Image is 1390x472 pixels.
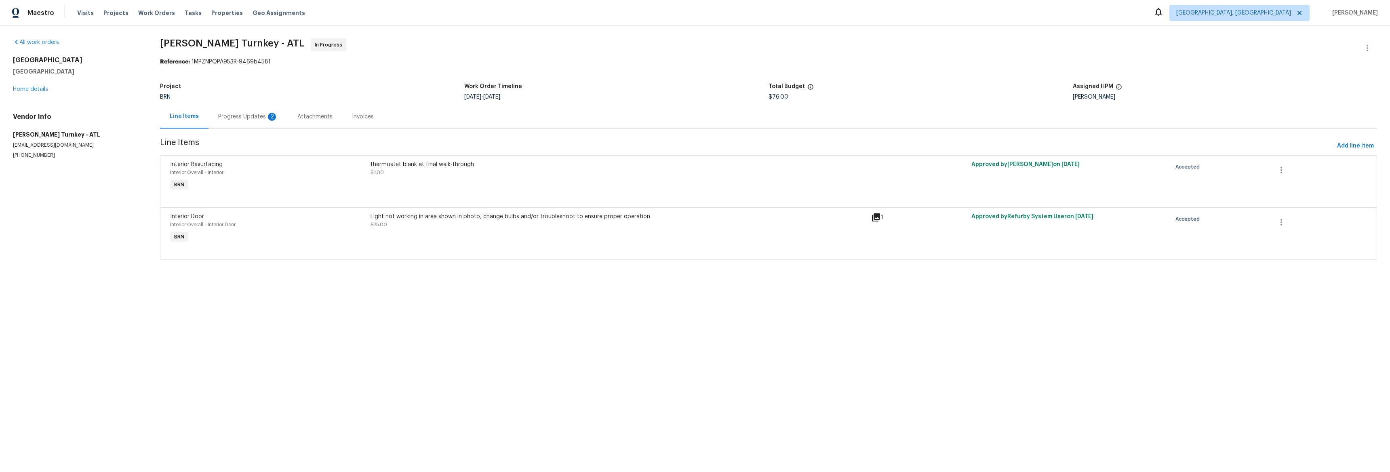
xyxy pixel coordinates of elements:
a: Home details [13,86,48,92]
span: BRN [171,233,187,241]
span: Add line item [1337,141,1374,151]
span: Line Items [160,139,1334,154]
div: 1 [871,213,967,222]
span: BRN [171,181,187,189]
span: [PERSON_NAME] Turnkey - ATL [160,38,304,48]
div: Light not working in area shown in photo, change bulbs and/or troubleshoot to ensure proper opera... [371,213,866,221]
span: Geo Assignments [253,9,305,17]
span: Accepted [1175,215,1203,223]
div: Progress Updates [218,113,278,121]
span: [DATE] [1061,162,1080,167]
h5: [PERSON_NAME] Turnkey - ATL [13,131,141,139]
button: Add line item [1334,139,1377,154]
div: Attachments [297,113,333,121]
span: In Progress [315,41,345,49]
span: BRN [160,94,171,100]
span: $76.00 [769,94,788,100]
span: [DATE] [1075,214,1093,219]
span: Interior Overall - Interior [170,170,223,175]
span: [DATE] [483,94,500,100]
span: Approved by Refurby System User on [971,214,1093,219]
div: Line Items [170,112,199,120]
div: [PERSON_NAME] [1073,94,1377,100]
h2: [GEOGRAPHIC_DATA] [13,56,141,64]
span: Tasks [185,10,202,16]
h5: Project [160,84,181,89]
span: Maestro [27,9,54,17]
h5: Assigned HPM [1073,84,1113,89]
span: The hpm assigned to this work order. [1116,84,1122,94]
div: Invoices [352,113,374,121]
span: [GEOGRAPHIC_DATA], [GEOGRAPHIC_DATA] [1176,9,1291,17]
span: [PERSON_NAME] [1329,9,1378,17]
span: $1.00 [371,170,384,175]
div: 1MPZNPQPA953R-9469b4581 [160,58,1377,66]
span: Interior Overall - Interior Door [170,222,236,227]
div: thermostat blank at final walk-through [371,160,866,169]
span: Work Orders [138,9,175,17]
span: Visits [77,9,94,17]
div: 2 [268,113,276,121]
b: Reference: [160,59,190,65]
span: - [464,94,500,100]
p: [EMAIL_ADDRESS][DOMAIN_NAME] [13,142,141,149]
span: [DATE] [464,94,481,100]
a: All work orders [13,40,59,45]
span: Approved by [PERSON_NAME] on [971,162,1080,167]
span: Projects [103,9,128,17]
span: Properties [211,9,243,17]
span: Interior Door [170,214,204,219]
h4: Vendor Info [13,113,141,121]
span: $75.00 [371,222,387,227]
span: Accepted [1175,163,1203,171]
p: [PHONE_NUMBER] [13,152,141,159]
span: The total cost of line items that have been proposed by Opendoor. This sum includes line items th... [807,84,814,94]
h5: Total Budget [769,84,805,89]
h5: [GEOGRAPHIC_DATA] [13,67,141,76]
span: Interior Resurfacing [170,162,223,167]
h5: Work Order Timeline [464,84,522,89]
